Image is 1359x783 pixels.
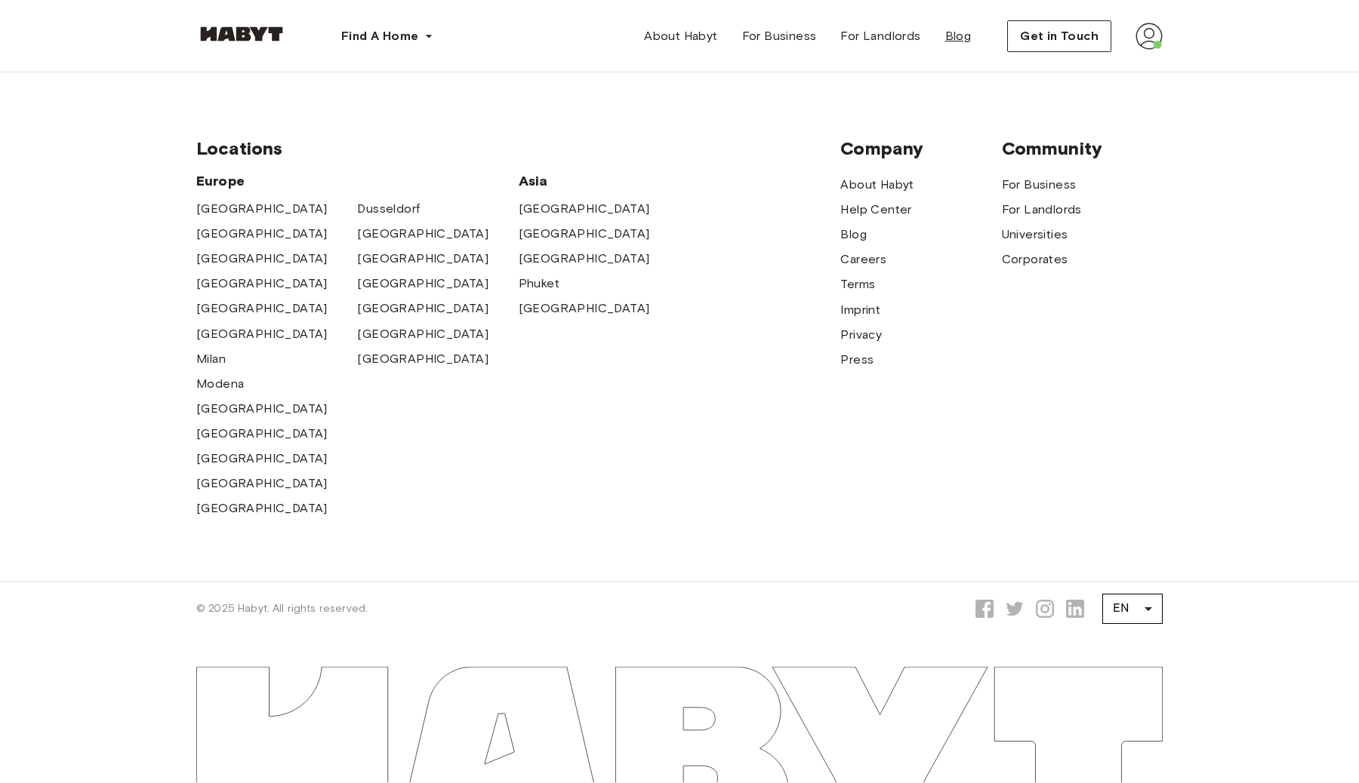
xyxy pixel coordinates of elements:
a: [GEOGRAPHIC_DATA] [196,299,328,318]
a: For Landlords [828,21,932,51]
a: [GEOGRAPHIC_DATA] [196,275,328,293]
a: Terms [840,275,875,293]
span: Community [1002,137,1163,160]
a: [GEOGRAPHIC_DATA] [519,225,650,243]
span: Find A Home [341,27,418,45]
img: Habyt [196,26,287,41]
a: Careers [840,250,886,269]
a: About Habyt [632,21,729,51]
span: Asia [519,172,679,190]
span: © 2025 Habyt. All rights reserved. [196,601,368,616]
a: [GEOGRAPHIC_DATA] [357,325,488,343]
a: [GEOGRAPHIC_DATA] [196,225,328,243]
a: For Business [730,21,829,51]
a: Blog [933,21,984,51]
a: For Business [1002,176,1077,194]
span: About Habyt [644,27,717,45]
a: [GEOGRAPHIC_DATA] [357,225,488,243]
a: [GEOGRAPHIC_DATA] [357,299,488,318]
a: Privacy [840,326,882,344]
a: Modena [196,375,244,393]
a: [GEOGRAPHIC_DATA] [357,275,488,293]
span: Company [840,137,1001,160]
span: Europe [196,172,519,190]
a: Imprint [840,301,880,319]
a: About Habyt [840,176,914,194]
a: Blog [840,226,867,244]
a: [GEOGRAPHIC_DATA] [519,299,650,318]
a: [GEOGRAPHIC_DATA] [357,350,488,368]
div: EN [1102,588,1163,630]
img: avatar [1136,23,1163,50]
a: [GEOGRAPHIC_DATA] [519,200,650,218]
a: For Landlords [1002,201,1082,219]
a: Corporates [1002,250,1068,269]
a: [GEOGRAPHIC_DATA] [196,499,328,517]
a: [GEOGRAPHIC_DATA] [196,325,328,343]
a: Press [840,351,874,369]
a: [GEOGRAPHIC_DATA] [196,450,328,468]
span: Locations [196,137,840,160]
a: [GEOGRAPHIC_DATA] [196,425,328,443]
button: Get in Touch [1007,20,1111,52]
a: [GEOGRAPHIC_DATA] [519,250,650,268]
a: [GEOGRAPHIC_DATA] [357,250,488,268]
a: [GEOGRAPHIC_DATA] [196,250,328,268]
a: [GEOGRAPHIC_DATA] [196,400,328,418]
a: [GEOGRAPHIC_DATA] [196,200,328,218]
a: [GEOGRAPHIC_DATA] [196,474,328,493]
a: Milan [196,350,226,368]
span: Blog [945,27,972,45]
button: Find A Home [329,21,445,51]
a: Dusseldorf [357,200,420,218]
a: Help Center [840,201,911,219]
a: Universities [1002,226,1068,244]
span: Get in Touch [1020,27,1099,45]
span: For Business [742,27,817,45]
span: For Landlords [840,27,920,45]
a: Phuket [519,275,559,293]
